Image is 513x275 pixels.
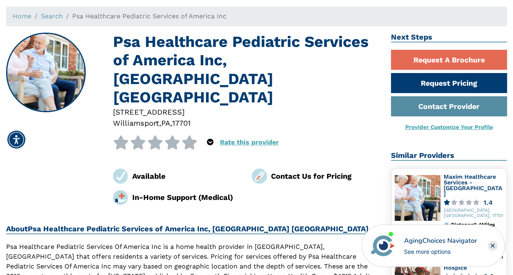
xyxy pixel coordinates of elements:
[271,171,379,182] div: Contact Us for Pricing
[170,119,172,127] span: ,
[405,124,493,130] a: Provider Customize Your Profile
[6,7,507,26] nav: breadcrumb
[444,173,502,197] a: Maxim Healthcare Services - [GEOGRAPHIC_DATA]
[444,208,503,219] div: [GEOGRAPHIC_DATA], [GEOGRAPHIC_DATA], 17701
[132,171,240,182] div: Available
[369,232,397,259] img: avatar
[484,200,493,206] div: 1.4
[13,12,31,20] a: Home
[159,119,161,127] span: ,
[113,106,379,118] div: [STREET_ADDRESS]
[391,96,507,116] a: Contact Provider
[113,119,159,127] span: Williamsport
[7,33,85,112] img: Psa Healthcare Pediatric Services of America Inc, Williamsport PA
[391,73,507,93] a: Request Pricing
[41,12,63,20] a: Search
[132,192,240,203] div: In-Home Support (Medical)
[444,200,503,206] a: 1.4
[161,119,170,127] span: PA
[172,118,191,129] div: 17701
[391,50,507,70] a: Request A Brochure
[6,224,379,234] h2: About Psa Healthcare Pediatric Services of America Inc, [GEOGRAPHIC_DATA] [GEOGRAPHIC_DATA]
[404,236,477,246] div: AgingChoices Navigator
[391,151,507,161] h2: Similar Providers
[113,33,379,106] h1: Psa Healthcare Pediatric Services of America Inc, [GEOGRAPHIC_DATA] [GEOGRAPHIC_DATA]
[451,222,503,228] div: Distance 0.4 Miles
[444,222,449,228] img: distance.svg
[72,12,227,20] span: Psa Healthcare Pediatric Services of America Inc
[207,135,213,149] div: Popover trigger
[404,247,477,256] div: See more options
[220,138,279,146] a: Rate this provider
[488,241,497,251] div: Close
[391,33,507,42] h2: Next Steps
[7,131,25,149] div: Accessibility Menu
